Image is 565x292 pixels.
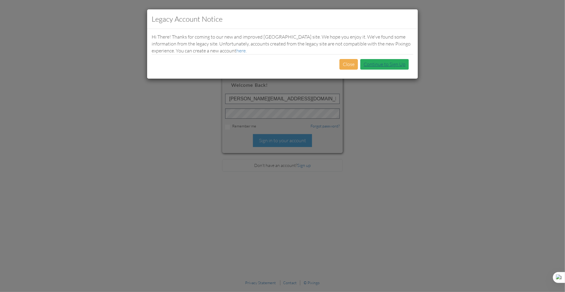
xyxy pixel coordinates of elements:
[236,48,247,54] a: here.
[147,33,418,54] div: Hi There! Thanks for coming to our new and improved [GEOGRAPHIC_DATA] site. We hope you enjoy it....
[152,14,413,24] h3: Legacy Account Notice
[339,59,358,70] button: Close
[360,59,409,70] button: Continue to Sign Up
[364,61,406,67] a: Continue to Sign Up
